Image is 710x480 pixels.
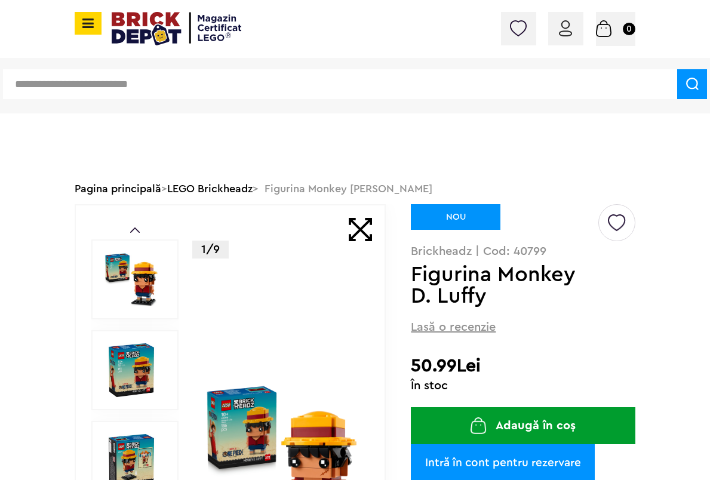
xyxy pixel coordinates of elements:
[411,264,597,307] h1: Figurina Monkey D. Luffy
[75,183,161,194] a: Pagina principală
[411,204,500,230] div: NOU
[623,23,635,35] small: 0
[104,253,158,306] img: Figurina Monkey D. Luffy
[411,355,635,377] h2: 50.99Lei
[130,227,140,233] a: Prev
[411,319,496,336] span: Lasă o recenzie
[167,183,253,194] a: LEGO Brickheadz
[75,173,635,204] div: > > Figurina Monkey [PERSON_NAME]
[192,241,229,259] p: 1/9
[411,380,635,392] div: În stoc
[411,407,635,444] button: Adaugă în coș
[411,245,635,257] p: Brickheadz | Cod: 40799
[104,343,158,397] img: Figurina Monkey D. Luffy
